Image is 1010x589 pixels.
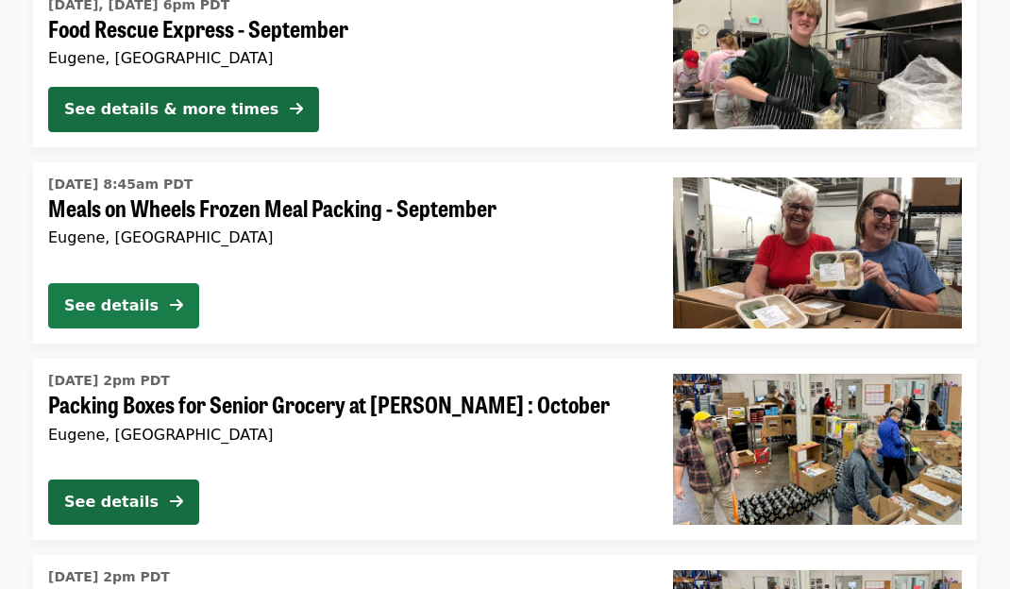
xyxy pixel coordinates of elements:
[290,100,303,118] i: arrow-right icon
[64,491,159,513] div: See details
[673,374,962,525] img: Packing Boxes for Senior Grocery at Bailey Hill : October organized by FOOD For Lane County
[673,177,962,328] img: Meals on Wheels Frozen Meal Packing - September organized by FOOD For Lane County
[48,391,643,418] span: Packing Boxes for Senior Grocery at [PERSON_NAME] : October
[170,493,183,511] i: arrow-right icon
[33,162,977,344] a: See details for "Meals on Wheels Frozen Meal Packing - September"
[48,49,643,67] div: Eugene, [GEOGRAPHIC_DATA]
[48,194,643,222] span: Meals on Wheels Frozen Meal Packing - September
[48,228,643,246] div: Eugene, [GEOGRAPHIC_DATA]
[48,175,193,194] time: [DATE] 8:45am PDT
[48,567,170,587] time: [DATE] 2pm PDT
[48,87,319,132] button: See details & more times
[33,359,977,540] a: See details for "Packing Boxes for Senior Grocery at Bailey Hill : October"
[48,426,643,444] div: Eugene, [GEOGRAPHIC_DATA]
[48,480,199,525] button: See details
[64,98,278,121] div: See details & more times
[64,294,159,317] div: See details
[170,296,183,314] i: arrow-right icon
[48,15,643,42] span: Food Rescue Express - September
[48,283,199,328] button: See details
[48,371,170,391] time: [DATE] 2pm PDT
